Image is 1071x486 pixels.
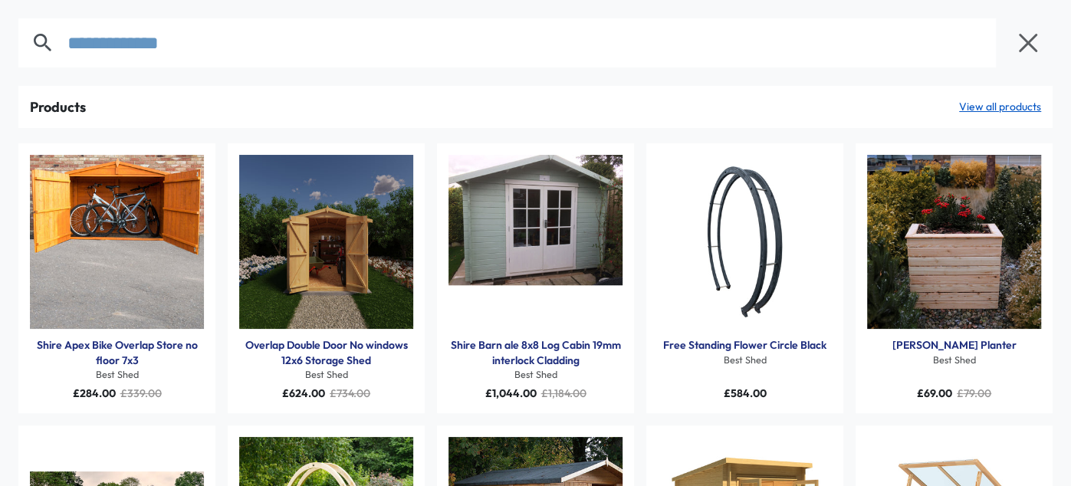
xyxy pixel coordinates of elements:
span: £1,184.00 [541,386,586,400]
a: [PERSON_NAME] Planter [892,338,1017,353]
span: £1,044.00 [485,386,537,400]
span: £339.00 [120,386,162,400]
div: Best Shed [658,353,832,367]
span: £624.00 [282,386,325,400]
span: £584.00 [724,386,767,400]
a: Products: Shire Apex Bike Overlap Store no floor 7x3 [30,155,204,329]
img: Grange Free Standing Flower Circle Black - Best Shed [658,155,832,329]
img: Shire Barn ale 8x8 Log Cabin 19mm interlock Cladding - Best Shed [448,155,623,329]
a: Products: Free Standing Flower Circle Black [658,155,832,329]
a: Products: Shire Barn ale 8x8 Log Cabin 19mm interlock Cladding [448,155,623,329]
div: Best Shed [867,353,1041,367]
a: Products: Overlap Double Door No windows 12x6 Storage Shed [239,155,413,329]
a: Products: Pia Larch Planter [867,155,1041,329]
div: Best Shed [30,368,204,382]
a: Overlap Double Door No windows 12x6 Storage Shed [239,338,413,368]
img: Pia Larch Planter - Best Shed [867,155,1041,329]
span: £69.00 [917,386,952,400]
div: Best Shed [448,368,623,382]
div: Best Shed [239,368,413,382]
span: £734.00 [330,386,370,400]
a: Shire Barn ale 8x8 Log Cabin 19mm interlock Cladding [448,338,623,368]
img: Shire Apex Bike Overlap Store no floor 7x3 - Best Shed [30,155,204,329]
div: Products [30,97,86,117]
span: £79.00 [957,386,991,400]
div: Free Standing Flower Circle Black [658,338,832,353]
a: Shire Apex Bike Overlap Store no floor 7x3 [30,338,204,368]
a: View all products [959,100,1041,115]
div: Pia Larch Planter [867,338,1041,353]
span: £284.00 [73,386,116,400]
a: Free Standing Flower Circle Black [663,338,826,353]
